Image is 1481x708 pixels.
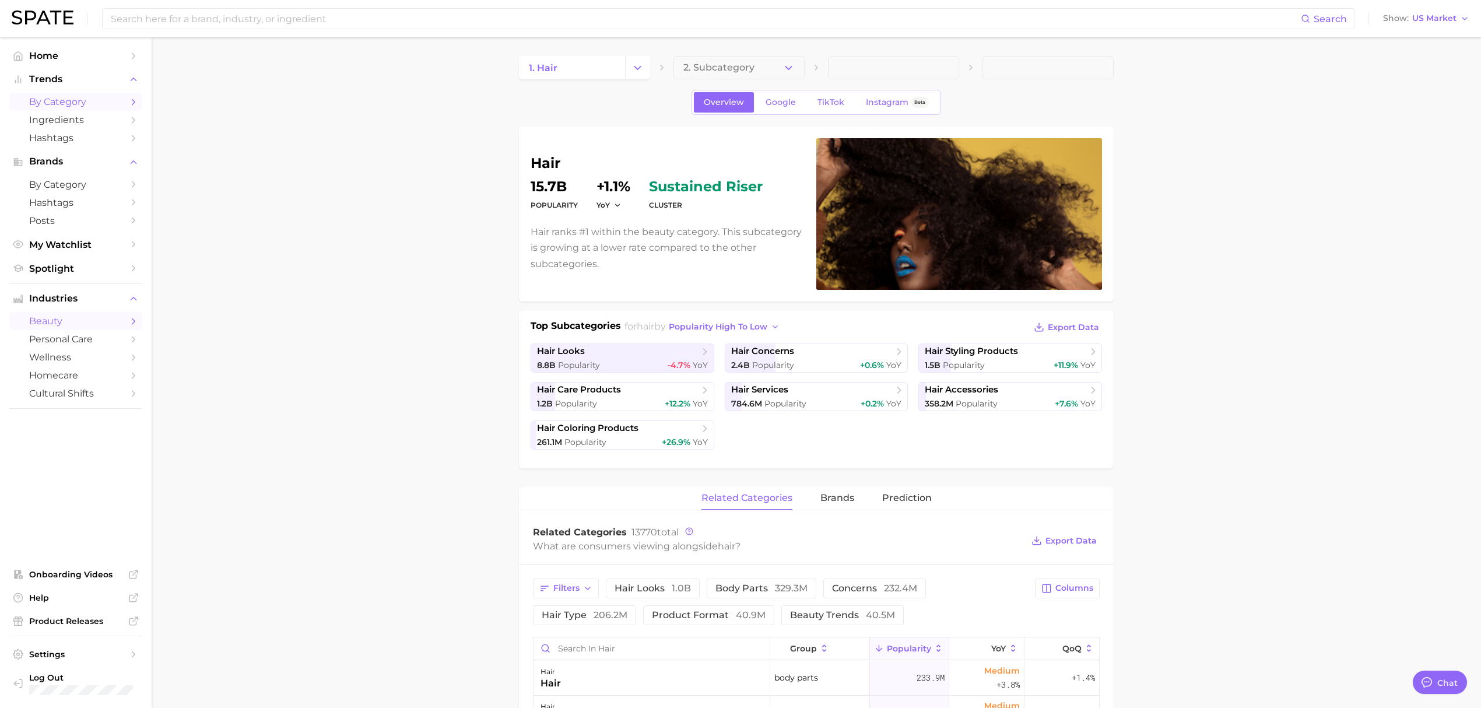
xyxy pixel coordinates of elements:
span: 40.5m [866,609,895,621]
div: hair [541,665,561,679]
button: popularity high to low [666,319,783,335]
a: Help [9,589,142,607]
span: YoY [886,360,901,370]
button: group [770,637,869,660]
p: Hair ranks #1 within the beauty category. This subcategory is growing at a lower rate compared to... [531,224,802,272]
span: body parts [774,671,818,685]
a: hair care products1.2b Popularity+12.2% YoY [531,382,714,411]
span: YoY [1080,360,1096,370]
span: hair services [731,384,788,395]
a: beauty [9,312,142,330]
span: product format [652,611,766,620]
span: 8.8b [537,360,556,370]
a: hair styling products1.5b Popularity+11.9% YoY [918,344,1102,373]
span: Brands [29,156,122,167]
span: personal care [29,334,122,345]
span: Home [29,50,122,61]
span: Hashtags [29,132,122,143]
a: Posts [9,212,142,230]
span: wellness [29,352,122,363]
span: YoY [693,398,708,409]
span: Onboarding Videos [29,569,122,580]
span: YoY [693,437,708,447]
span: Popularity [764,398,806,409]
button: Trends [9,71,142,88]
span: 233.9m [917,671,945,685]
span: popularity high to low [669,322,767,332]
span: homecare [29,370,122,381]
button: QoQ [1024,637,1099,660]
span: Search [1314,13,1347,24]
span: 329.3m [775,583,808,594]
span: Filters [553,583,580,593]
button: Brands [9,153,142,170]
a: by Category [9,93,142,111]
a: 1. hair [519,56,625,79]
span: 358.2m [925,398,953,409]
span: by Category [29,96,122,107]
button: hairhairbody parts233.9mMedium+3.8%+1.4% [534,661,1099,696]
span: beauty trends [790,611,895,620]
span: 1.5b [925,360,940,370]
a: Ingredients [9,111,142,129]
span: Popularity [555,398,597,409]
span: concerns [832,584,917,593]
span: TikTok [817,97,844,107]
a: hair services784.6m Popularity+0.2% YoY [725,382,908,411]
span: Spotlight [29,263,122,274]
span: Popularity [887,644,931,653]
a: TikTok [808,92,854,113]
span: YoY [596,200,610,210]
span: hair accessories [925,384,998,395]
span: beauty [29,316,122,327]
span: US Market [1412,15,1457,22]
a: Log out. Currently logged in with e-mail hannah.kohl@croda.com. [9,669,142,699]
span: 40.9m [736,609,766,621]
span: for by [624,321,783,332]
span: Settings [29,649,122,660]
a: InstagramBeta [856,92,939,113]
span: Related Categories [533,527,627,538]
button: Export Data [1031,319,1102,335]
a: Home [9,47,142,65]
span: QoQ [1062,644,1082,653]
span: brands [820,493,854,503]
span: 784.6m [731,398,762,409]
span: 232.4m [884,583,917,594]
span: +0.6% [860,360,884,370]
dd: 15.7b [531,180,578,194]
dt: Popularity [531,198,578,212]
span: sustained riser [649,180,763,194]
span: Export Data [1045,536,1097,546]
span: Hashtags [29,197,122,208]
span: +3.8% [996,678,1020,692]
span: body parts [715,584,808,593]
button: Filters [533,579,599,598]
span: YoY [1080,398,1096,409]
span: Popularity [956,398,998,409]
a: by Category [9,176,142,194]
input: Search in hair [534,637,770,660]
span: hair styling products [925,346,1018,357]
span: YoY [886,398,901,409]
span: total [631,527,679,538]
a: hair concerns2.4b Popularity+0.6% YoY [725,344,908,373]
span: 1. hair [529,62,557,73]
span: +26.9% [662,437,690,447]
span: My Watchlist [29,239,122,250]
span: hair concerns [731,346,794,357]
span: 2.4b [731,360,750,370]
span: 206.2m [594,609,627,621]
span: 1.0b [672,583,691,594]
span: +12.2% [665,398,690,409]
span: Medium [984,664,1020,678]
span: 2. Subcategory [683,62,754,73]
span: cultural shifts [29,388,122,399]
span: +11.9% [1054,360,1078,370]
span: +0.2% [861,398,884,409]
button: Export Data [1029,532,1100,549]
span: hair [718,541,735,552]
span: hair [637,321,654,332]
span: Product Releases [29,616,122,626]
span: related categories [701,493,792,503]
